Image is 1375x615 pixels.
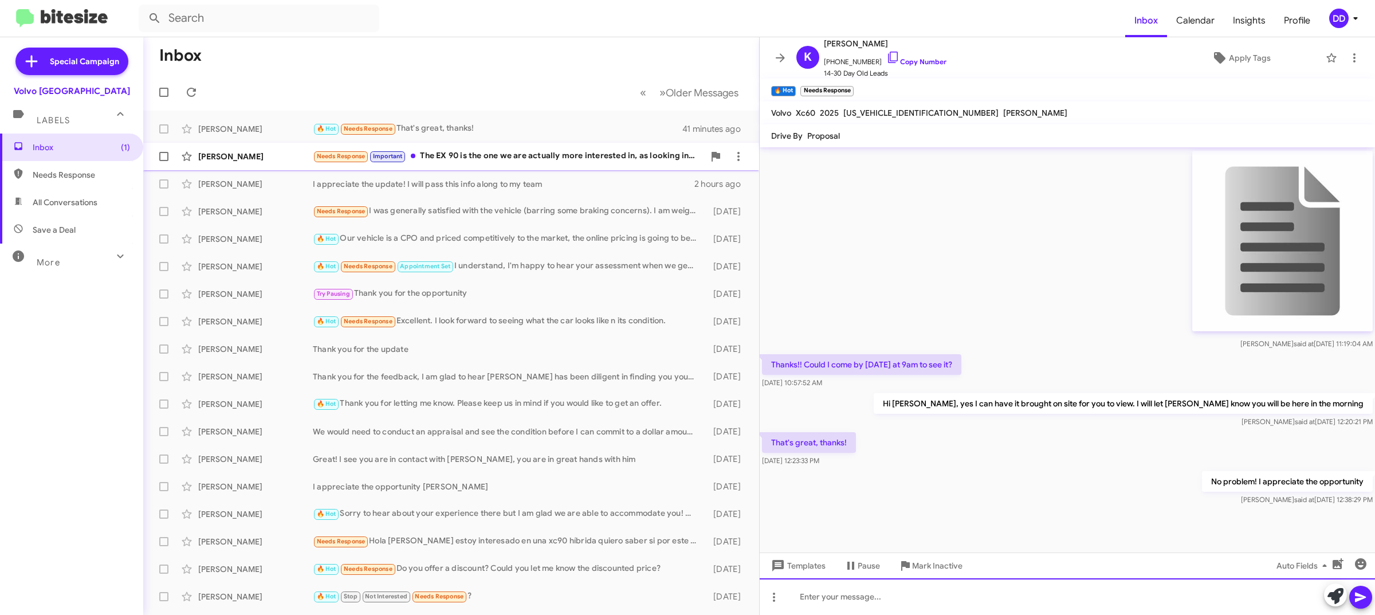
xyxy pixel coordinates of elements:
[702,591,750,602] div: [DATE]
[702,288,750,300] div: [DATE]
[702,316,750,327] div: [DATE]
[344,593,357,600] span: Stop
[702,371,750,382] div: [DATE]
[762,354,961,375] p: Thanks!! Could I come by [DATE] at 9am to see it?
[313,397,702,410] div: Thank you for letting me know. Please keep us in mind if you would like to get an offer.
[313,590,702,603] div: ?
[198,233,313,245] div: [PERSON_NAME]
[843,108,999,118] span: [US_VEHICLE_IDENTIFICATION_NUMBER]
[666,87,738,99] span: Older Messages
[317,125,336,132] span: 🔥 Hot
[313,535,702,548] div: Hola [PERSON_NAME] estoy interesado en una xc90 híbrida quiero saber si por este medio se puede h...
[1003,108,1067,118] span: [PERSON_NAME]
[317,565,336,573] span: 🔥 Hot
[702,261,750,272] div: [DATE]
[313,453,702,465] div: Great! I see you are in contact with [PERSON_NAME], you are in great hands with him
[317,207,366,215] span: Needs Response
[1161,48,1320,68] button: Apply Tags
[15,48,128,75] a: Special Campaign
[313,371,702,382] div: Thank you for the feedback, I am glad to hear [PERSON_NAME] has been diligent in finding you your...
[373,152,403,160] span: Important
[344,263,392,270] span: Needs Response
[33,142,130,153] span: Inbox
[1224,4,1275,37] a: Insights
[771,86,796,96] small: 🔥 Hot
[1275,4,1319,37] a: Profile
[807,131,840,141] span: Proposal
[702,426,750,437] div: [DATE]
[1241,495,1373,504] span: [PERSON_NAME] [DATE] 12:38:29 PM
[835,555,889,576] button: Pause
[344,318,392,325] span: Needs Response
[198,261,313,272] div: [PERSON_NAME]
[313,287,702,300] div: Thank you for the opportunity
[344,125,392,132] span: Needs Response
[317,263,336,270] span: 🔥 Hot
[912,555,962,576] span: Mark Inactive
[824,68,946,79] span: 14-30 Day Old Leads
[317,593,336,600] span: 🔥 Hot
[313,178,694,190] div: I appreciate the update! I will pass this info along to my team
[344,565,392,573] span: Needs Response
[1229,48,1271,68] span: Apply Tags
[1319,9,1362,28] button: DD
[37,257,60,268] span: More
[313,426,702,437] div: We would need to conduct an appraisal and see the condition before I can commit to a dollar amoun...
[198,206,313,217] div: [PERSON_NAME]
[415,593,463,600] span: Needs Response
[198,426,313,437] div: [PERSON_NAME]
[702,563,750,575] div: [DATE]
[50,56,119,67] span: Special Campaign
[824,50,946,68] span: [PHONE_NUMBER]
[198,481,313,492] div: [PERSON_NAME]
[198,536,313,547] div: [PERSON_NAME]
[702,536,750,547] div: [DATE]
[682,123,750,135] div: 41 minutes ago
[317,510,336,518] span: 🔥 Hot
[1167,4,1224,37] a: Calendar
[33,169,130,181] span: Needs Response
[1329,9,1349,28] div: DD
[769,555,826,576] span: Templates
[33,224,76,236] span: Save a Deal
[313,507,702,520] div: Sorry to hear about your experience there but I am glad we are able to accommodate you! We apprec...
[365,593,407,600] span: Not Interested
[159,46,202,65] h1: Inbox
[1242,417,1373,426] span: [PERSON_NAME] [DATE] 12:20:21 PM
[198,178,313,190] div: [PERSON_NAME]
[771,131,803,141] span: Drive By
[702,453,750,465] div: [DATE]
[702,481,750,492] div: [DATE]
[702,343,750,355] div: [DATE]
[1267,555,1341,576] button: Auto Fields
[198,563,313,575] div: [PERSON_NAME]
[1202,471,1373,492] p: No problem! I appreciate the opportunity
[762,456,819,465] span: [DATE] 12:23:33 PM
[313,260,702,273] div: I understand, I'm happy to hear your assessment when we get to it. I'll see you [DATE].
[804,48,812,66] span: K
[313,122,682,135] div: That's great, thanks!
[198,508,313,520] div: [PERSON_NAME]
[702,508,750,520] div: [DATE]
[653,81,745,104] button: Next
[771,108,791,118] span: Volvo
[1295,417,1315,426] span: said at
[198,371,313,382] div: [PERSON_NAME]
[33,197,97,208] span: All Conversations
[1125,4,1167,37] a: Inbox
[317,235,336,242] span: 🔥 Hot
[1294,339,1314,348] span: said at
[313,481,702,492] div: I appreciate the opportunity [PERSON_NAME]
[694,178,750,190] div: 2 hours ago
[198,123,313,135] div: [PERSON_NAME]
[37,115,70,126] span: Labels
[824,37,946,50] span: [PERSON_NAME]
[317,318,336,325] span: 🔥 Hot
[633,81,653,104] button: Previous
[313,562,702,575] div: Do you offer a discount? Could you let me know the discounted price?
[313,343,702,355] div: Thank you for the update
[762,378,822,387] span: [DATE] 10:57:52 AM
